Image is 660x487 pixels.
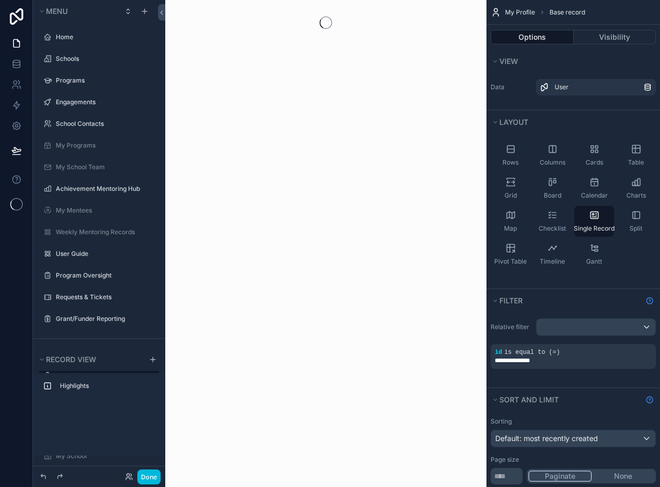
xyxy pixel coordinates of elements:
label: Data [491,83,532,91]
button: Timeline [532,239,572,270]
label: School Contacts [56,120,153,128]
button: Sort And Limit [491,393,641,407]
label: User Guide [56,250,153,258]
span: Filter [499,296,523,305]
label: Grant/Funder Reporting [56,315,153,323]
svg: Show help information [646,297,654,305]
label: Highlights [60,382,151,390]
span: Menu [46,7,68,15]
button: Single Record [574,206,614,237]
span: Sort And Limit [499,395,559,404]
button: Grid [491,173,530,204]
button: Table [616,140,656,171]
span: Charts [626,191,646,200]
button: Gantt [574,239,614,270]
span: Default: most recently created [495,434,598,443]
span: My Profile [505,8,535,17]
button: Split [616,206,656,237]
span: Board [544,191,561,200]
label: Achievement Mentoring Hub [56,185,153,193]
a: User [536,79,656,95]
span: Gantt [586,257,602,266]
label: Programs [56,76,153,85]
span: User [555,83,569,91]
div: scrollable content [33,373,165,404]
label: Page size [491,456,519,464]
span: Grid [505,191,517,200]
button: View [491,54,650,69]
span: Layout [499,118,528,126]
span: is equal to (=) [504,349,560,356]
button: Done [137,469,161,484]
span: View [499,57,518,66]
label: Requests & Tickets [56,293,153,301]
label: My Mentees [56,206,153,215]
label: Program Oversight [56,271,153,280]
button: Rows [491,140,530,171]
span: id [495,349,502,356]
button: Default: most recently created [491,430,656,447]
span: Rows [502,158,518,167]
button: Pivot Table [491,239,530,270]
button: Cards [574,140,614,171]
svg: Show help information [646,396,654,404]
span: Base record [549,8,585,17]
span: Map [504,224,517,233]
label: My School Team [56,163,153,171]
button: Map [491,206,530,237]
span: Checklist [539,224,566,233]
button: Checklist [532,206,572,237]
button: Options [491,30,574,44]
span: Split [630,224,642,233]
button: Menu [37,4,118,19]
span: Columns [540,158,565,167]
button: Layout [491,115,650,129]
label: Engagements [56,98,153,106]
span: Single Record [574,224,615,233]
span: Calendar [581,191,608,200]
button: Columns [532,140,572,171]
label: Schools [56,55,153,63]
span: Timeline [540,257,565,266]
button: Board [532,173,572,204]
button: Record view [37,352,143,367]
span: Cards [586,158,603,167]
button: Visibility [574,30,656,44]
button: Filter [491,294,641,308]
span: Record view [46,355,96,364]
label: Sorting [491,417,512,426]
span: Table [628,158,644,167]
label: Relative filter [491,323,532,331]
button: Charts [616,173,656,204]
span: Pivot Table [494,257,527,266]
label: Home [56,33,153,41]
button: Calendar [574,173,614,204]
label: Weekly Mentoring Records [56,228,153,236]
label: My Programs [56,141,153,150]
